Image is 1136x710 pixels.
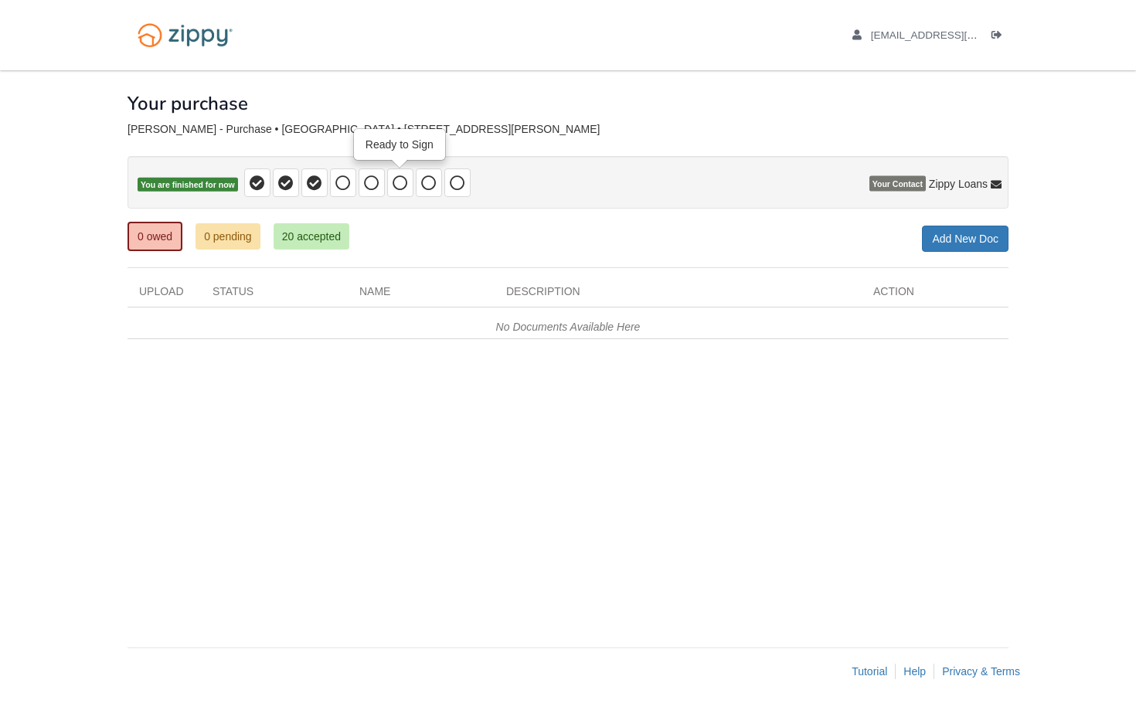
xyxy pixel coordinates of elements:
[128,222,182,251] a: 0 owed
[128,93,248,114] h1: Your purchase
[929,176,988,192] span: Zippy Loans
[355,130,444,159] div: Ready to Sign
[903,665,926,678] a: Help
[128,15,243,55] img: Logo
[348,284,495,307] div: Name
[852,29,1048,45] a: edit profile
[496,321,641,333] em: No Documents Available Here
[495,284,862,307] div: Description
[942,665,1020,678] a: Privacy & Terms
[201,284,348,307] div: Status
[128,284,201,307] div: Upload
[852,665,887,678] a: Tutorial
[871,29,1048,41] span: christmanbarth@gmail.com
[138,178,238,192] span: You are finished for now
[862,284,1008,307] div: Action
[869,176,926,192] span: Your Contact
[922,226,1008,252] a: Add New Doc
[274,223,349,250] a: 20 accepted
[196,223,260,250] a: 0 pending
[991,29,1008,45] a: Log out
[128,123,1008,136] div: [PERSON_NAME] - Purchase • [GEOGRAPHIC_DATA] • [STREET_ADDRESS][PERSON_NAME]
